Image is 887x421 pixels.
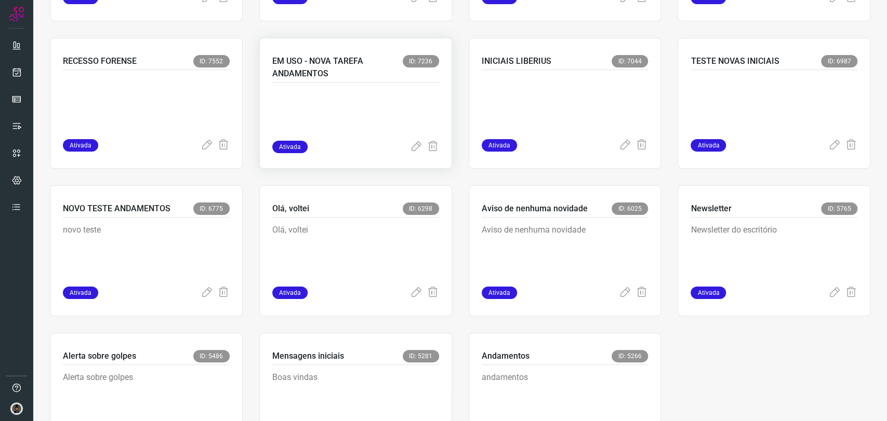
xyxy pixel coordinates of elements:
span: ID: 6025 [612,202,648,215]
p: RECESSO FORENSE [63,55,137,67]
span: Ativada [63,139,98,152]
span: Ativada [482,287,517,299]
img: d44150f10045ac5288e451a80f22ca79.png [10,402,23,415]
span: ID: 6775 [193,202,230,215]
p: novo teste [63,224,219,276]
span: Ativada [272,141,308,153]
span: ID: 6987 [821,55,857,67]
span: ID: 7044 [612,55,648,67]
span: ID: 5266 [612,350,648,362]
img: Logo [9,6,24,22]
p: INICIAIS LIBERIUS [482,55,551,67]
p: Olá, voltei [272,224,428,276]
p: Aviso de nenhuma novidade [482,224,638,276]
p: Andamentos [482,350,529,362]
span: Ativada [272,287,308,299]
span: ID: 5765 [821,202,857,215]
p: Olá, voltei [272,202,309,215]
p: Newsletter do escritório [691,224,846,276]
span: Ativada [63,287,98,299]
p: Aviso de nenhuma novidade [482,202,588,215]
span: Ativada [691,139,726,152]
span: ID: 7552 [193,55,230,67]
span: ID: 5281 [403,350,439,362]
span: ID: 7236 [403,55,439,67]
span: Ativada [482,139,517,152]
span: Ativada [691,287,726,299]
p: NOVO TESTE ANDAMENTOS [63,202,170,215]
p: EM USO - NOVA TAREFA ANDAMENTOS [272,55,403,80]
p: TESTE NOVAS INICIAIS [691,55,779,67]
p: Mensagens iniciais [272,350,344,362]
p: Newsletter [691,202,731,215]
span: ID: 6298 [403,202,439,215]
span: ID: 5486 [193,350,230,362]
p: Alerta sobre golpes [63,350,136,362]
